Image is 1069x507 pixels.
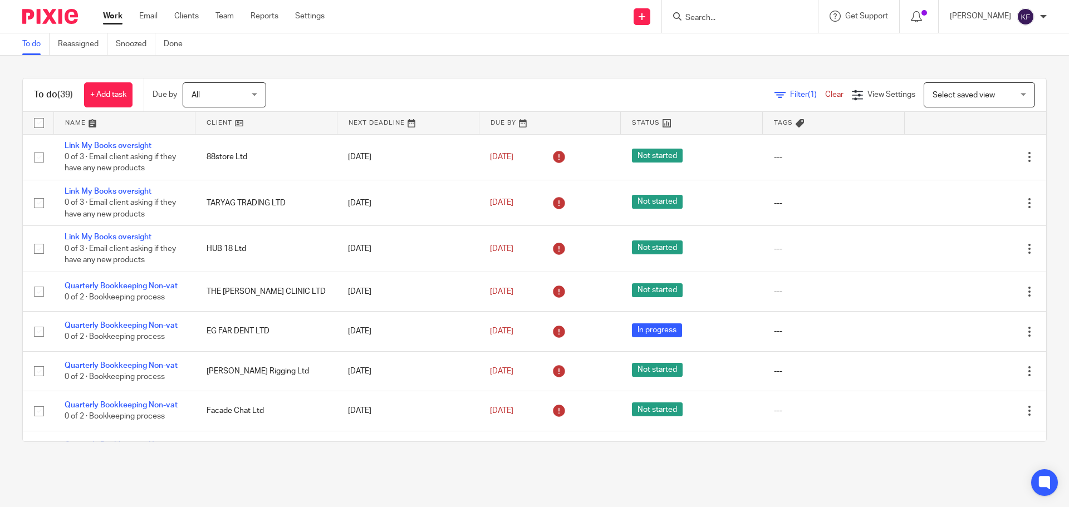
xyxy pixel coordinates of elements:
[65,413,165,421] span: 0 of 2 · Bookkeeping process
[195,134,337,180] td: 88store Ltd
[65,188,151,195] a: Link My Books oversight
[632,283,683,297] span: Not started
[845,12,888,20] span: Get Support
[65,199,176,219] span: 0 of 3 · Email client asking if they have any new products
[337,134,479,180] td: [DATE]
[22,33,50,55] a: To do
[632,363,683,377] span: Not started
[632,149,683,163] span: Not started
[116,33,155,55] a: Snoozed
[867,91,915,99] span: View Settings
[65,153,176,173] span: 0 of 3 · Email client asking if they have any new products
[58,33,107,55] a: Reassigned
[65,142,151,150] a: Link My Books oversight
[65,333,165,341] span: 0 of 2 · Bookkeeping process
[57,90,73,99] span: (39)
[337,226,479,272] td: [DATE]
[195,391,337,431] td: Facade Chat Ltd
[65,293,165,301] span: 0 of 2 · Bookkeeping process
[195,351,337,391] td: [PERSON_NAME] Rigging Ltd
[632,323,682,337] span: In progress
[490,367,513,375] span: [DATE]
[337,391,479,431] td: [DATE]
[65,362,178,370] a: Quarterly Bookkeeping Non-vat
[774,405,894,416] div: ---
[139,11,158,22] a: Email
[933,91,995,99] span: Select saved view
[632,402,683,416] span: Not started
[195,226,337,272] td: HUB 18 Ltd
[774,326,894,337] div: ---
[684,13,784,23] input: Search
[490,199,513,207] span: [DATE]
[632,195,683,209] span: Not started
[950,11,1011,22] p: [PERSON_NAME]
[774,151,894,163] div: ---
[153,89,177,100] p: Due by
[774,198,894,209] div: ---
[490,288,513,296] span: [DATE]
[34,89,73,101] h1: To do
[65,245,176,264] span: 0 of 3 · Email client asking if they have any new products
[65,373,165,381] span: 0 of 2 · Bookkeeping process
[84,82,133,107] a: + Add task
[825,91,844,99] a: Clear
[337,312,479,351] td: [DATE]
[337,431,479,470] td: [DATE]
[195,431,337,470] td: WHITEBERRY SALES LTD
[295,11,325,22] a: Settings
[1017,8,1034,26] img: svg%3E
[195,312,337,351] td: EG FAR DENT LTD
[774,243,894,254] div: ---
[174,11,199,22] a: Clients
[774,366,894,377] div: ---
[195,180,337,225] td: TARYAG TRADING LTD
[65,322,178,329] a: Quarterly Bookkeeping Non-vat
[65,441,178,449] a: Quarterly Bookkeeping Non-vat
[22,9,78,24] img: Pixie
[790,91,825,99] span: Filter
[337,180,479,225] td: [DATE]
[808,91,817,99] span: (1)
[490,245,513,253] span: [DATE]
[337,272,479,311] td: [DATE]
[251,11,278,22] a: Reports
[490,407,513,415] span: [DATE]
[103,11,122,22] a: Work
[195,272,337,311] td: THE [PERSON_NAME] CLINIC LTD
[192,91,200,99] span: All
[164,33,191,55] a: Done
[490,153,513,161] span: [DATE]
[65,282,178,290] a: Quarterly Bookkeeping Non-vat
[632,240,683,254] span: Not started
[490,327,513,335] span: [DATE]
[65,233,151,241] a: Link My Books oversight
[65,401,178,409] a: Quarterly Bookkeeping Non-vat
[215,11,234,22] a: Team
[774,286,894,297] div: ---
[337,351,479,391] td: [DATE]
[774,120,793,126] span: Tags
